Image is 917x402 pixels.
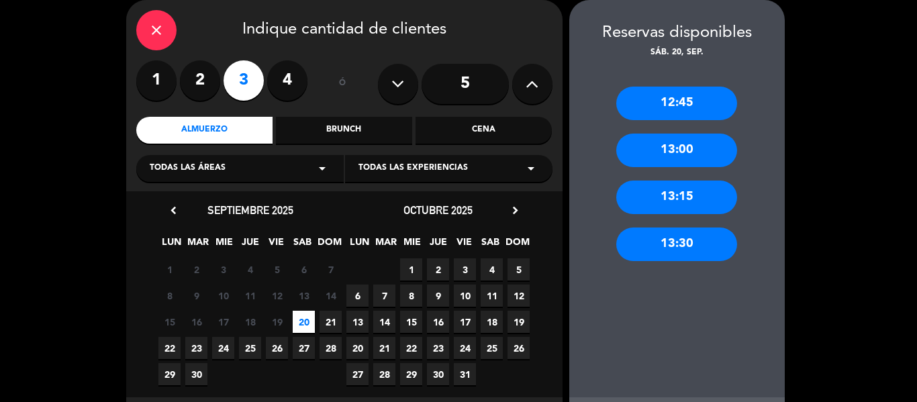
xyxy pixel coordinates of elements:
[348,234,371,256] span: LUN
[293,258,315,281] span: 6
[505,234,528,256] span: DOM
[321,60,365,107] div: ó
[400,337,422,359] span: 22
[346,311,369,333] span: 13
[569,46,785,60] div: sáb. 20, sep.
[291,234,313,256] span: SAB
[266,258,288,281] span: 5
[239,285,261,307] span: 11
[454,311,476,333] span: 17
[239,234,261,256] span: JUE
[158,337,181,359] span: 22
[616,228,737,261] div: 13:30
[427,285,449,307] span: 9
[400,311,422,333] span: 15
[185,311,207,333] span: 16
[427,234,449,256] span: JUE
[150,162,226,175] span: Todas las áreas
[346,337,369,359] span: 20
[239,337,261,359] span: 25
[136,60,177,101] label: 1
[136,10,552,50] div: Indique cantidad de clientes
[293,285,315,307] span: 13
[569,20,785,46] div: Reservas disponibles
[276,117,412,144] div: Brunch
[158,363,181,385] span: 29
[318,234,340,256] span: DOM
[158,258,181,281] span: 1
[400,363,422,385] span: 29
[375,234,397,256] span: MAR
[266,311,288,333] span: 19
[373,311,395,333] span: 14
[136,117,273,144] div: Almuerzo
[266,337,288,359] span: 26
[481,337,503,359] span: 25
[148,22,164,38] i: close
[239,258,261,281] span: 4
[373,285,395,307] span: 7
[427,337,449,359] span: 23
[185,363,207,385] span: 30
[185,337,207,359] span: 23
[401,234,423,256] span: MIE
[346,285,369,307] span: 6
[266,285,288,307] span: 12
[616,87,737,120] div: 12:45
[187,234,209,256] span: MAR
[185,285,207,307] span: 9
[454,285,476,307] span: 10
[508,285,530,307] span: 12
[523,160,539,177] i: arrow_drop_down
[213,234,235,256] span: MIE
[373,363,395,385] span: 28
[508,311,530,333] span: 19
[320,285,342,307] span: 14
[427,363,449,385] span: 30
[403,203,473,217] span: octubre 2025
[212,285,234,307] span: 10
[427,311,449,333] span: 16
[158,285,181,307] span: 8
[427,258,449,281] span: 2
[293,337,315,359] span: 27
[160,234,183,256] span: LUN
[212,258,234,281] span: 3
[166,203,181,217] i: chevron_left
[212,311,234,333] span: 17
[454,337,476,359] span: 24
[454,258,476,281] span: 3
[400,258,422,281] span: 1
[239,311,261,333] span: 18
[481,285,503,307] span: 11
[416,117,552,144] div: Cena
[224,60,264,101] label: 3
[508,337,530,359] span: 26
[346,363,369,385] span: 27
[616,181,737,214] div: 13:15
[320,311,342,333] span: 21
[479,234,501,256] span: SAB
[508,258,530,281] span: 5
[185,258,207,281] span: 2
[454,363,476,385] span: 31
[453,234,475,256] span: VIE
[180,60,220,101] label: 2
[320,258,342,281] span: 7
[314,160,330,177] i: arrow_drop_down
[616,134,737,167] div: 13:00
[481,311,503,333] span: 18
[212,337,234,359] span: 24
[508,203,522,217] i: chevron_right
[358,162,468,175] span: Todas las experiencias
[267,60,307,101] label: 4
[481,258,503,281] span: 4
[293,311,315,333] span: 20
[158,311,181,333] span: 15
[265,234,287,256] span: VIE
[373,337,395,359] span: 21
[400,285,422,307] span: 8
[320,337,342,359] span: 28
[207,203,293,217] span: septiembre 2025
